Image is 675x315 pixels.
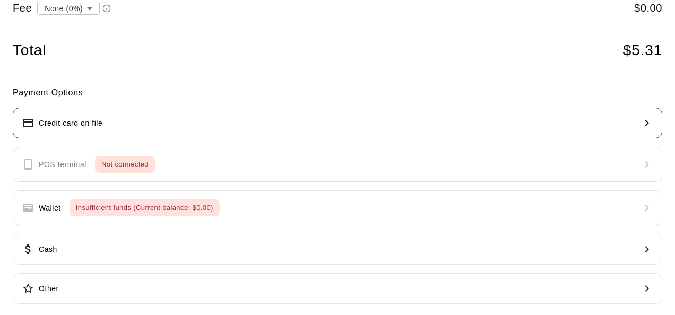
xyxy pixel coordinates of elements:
[39,283,59,294] p: Other
[623,41,662,60] h4: $ 5.31
[13,234,662,265] button: Cash
[13,86,662,100] h6: Payment Options
[13,108,662,138] button: Credit card on file
[39,118,102,129] p: Credit card on file
[13,41,46,60] h4: Total
[39,244,57,255] p: Cash
[634,1,662,15] h5: $ 0.00
[13,1,32,15] h5: Fee
[13,273,662,304] button: Other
